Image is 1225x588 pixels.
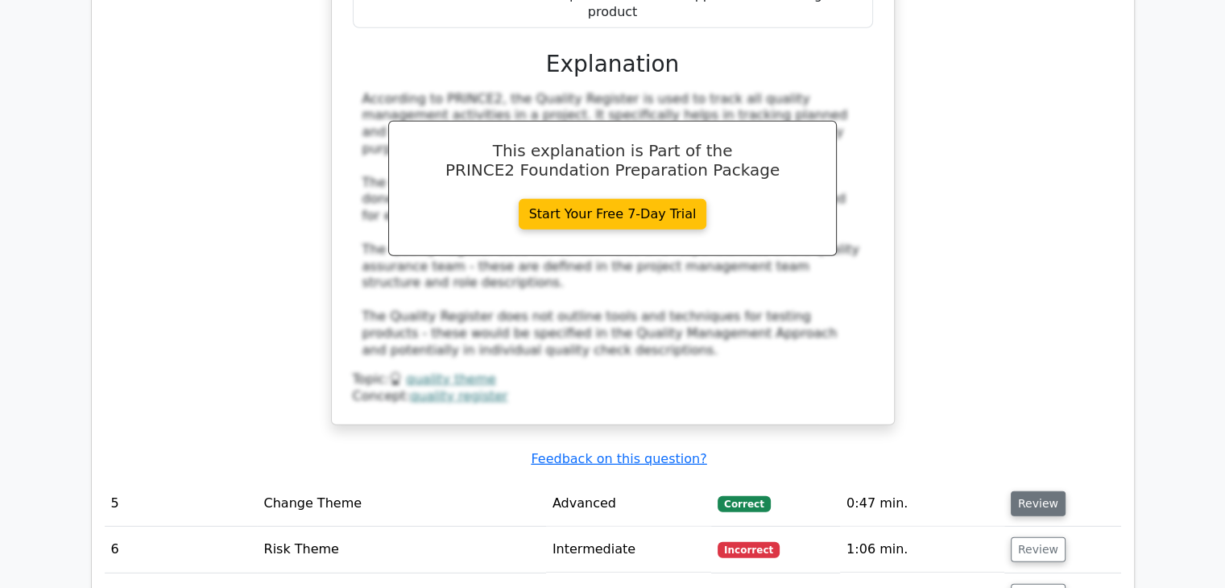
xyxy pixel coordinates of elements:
a: Feedback on this question? [531,451,706,466]
button: Review [1011,537,1066,562]
td: 0:47 min. [840,481,1004,527]
div: Concept: [353,388,873,405]
button: Review [1011,491,1066,516]
a: quality theme [406,371,496,387]
span: Correct [718,496,770,512]
td: 5 [105,481,258,527]
td: Advanced [546,481,711,527]
td: Intermediate [546,527,711,573]
td: 6 [105,527,258,573]
span: Incorrect [718,542,780,558]
a: quality register [410,388,508,404]
a: Start Your Free 7-Day Trial [519,199,707,230]
td: Change Theme [257,481,545,527]
div: According to PRINCE2, the Quality Register is used to track all quality management activities in ... [362,91,863,359]
div: Topic: [353,371,873,388]
h3: Explanation [362,51,863,78]
td: 1:06 min. [840,527,1004,573]
td: Risk Theme [257,527,545,573]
